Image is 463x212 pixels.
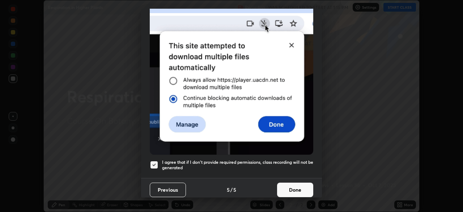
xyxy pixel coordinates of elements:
button: Previous [150,183,186,197]
h4: 5 [233,186,236,194]
h5: I agree that if I don't provide required permissions, class recording will not be generated [162,159,313,171]
button: Done [277,183,313,197]
h4: 5 [227,186,230,194]
h4: / [230,186,233,194]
